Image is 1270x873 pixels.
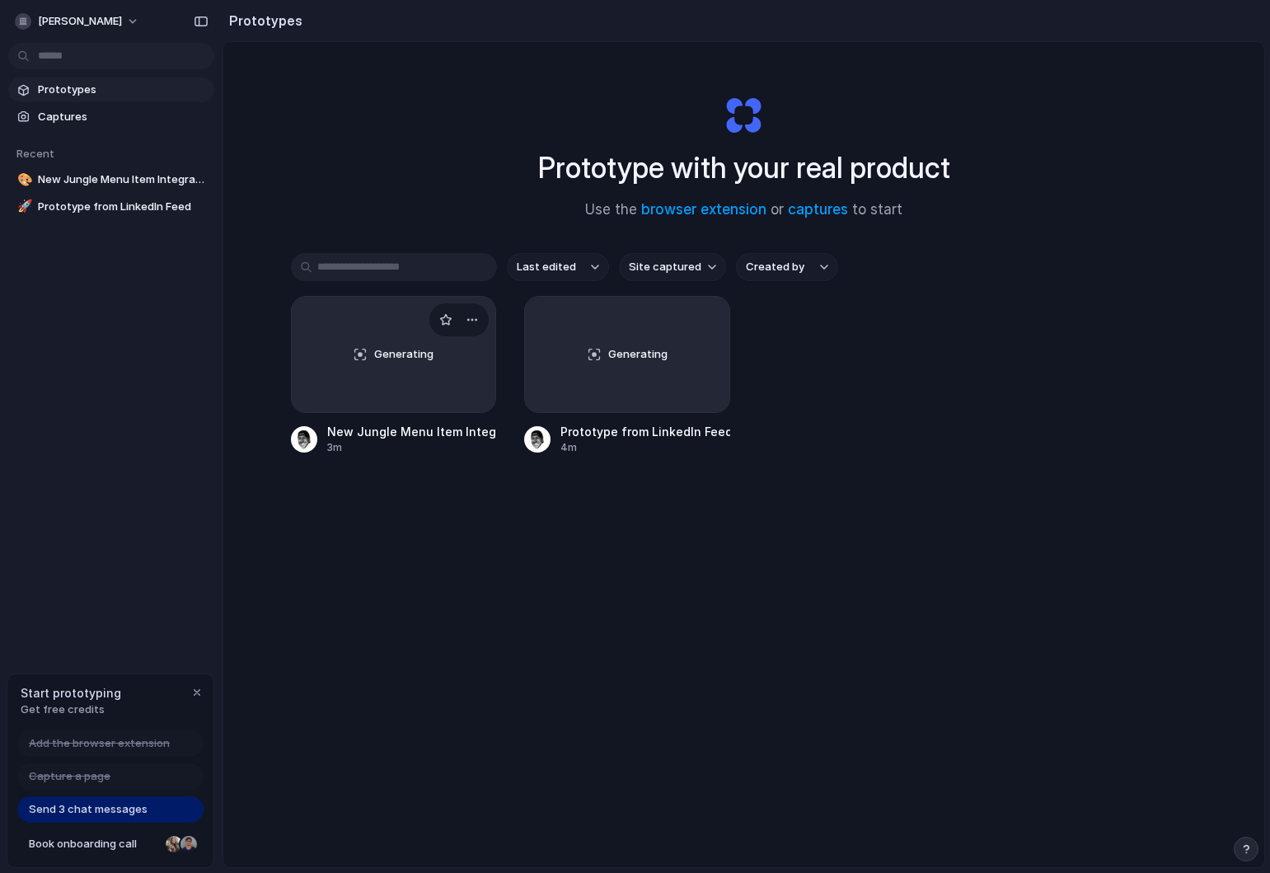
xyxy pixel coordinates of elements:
[608,346,668,363] span: Generating
[21,684,121,702] span: Start prototyping
[788,201,848,218] a: captures
[585,199,902,221] span: Use the or to start
[29,735,170,752] span: Add the browser extension
[507,253,609,281] button: Last edited
[16,147,54,160] span: Recent
[38,82,208,98] span: Prototypes
[560,423,730,440] div: Prototype from LinkedIn Feed
[38,13,122,30] span: [PERSON_NAME]
[8,8,148,35] button: [PERSON_NAME]
[38,109,208,125] span: Captures
[327,423,497,440] div: New Jungle Menu Item Integration
[619,253,726,281] button: Site captured
[327,440,497,455] div: 3m
[517,259,576,275] span: Last edited
[374,346,433,363] span: Generating
[291,296,497,455] a: GeneratingNew Jungle Menu Item Integration3m
[17,831,204,857] a: Book onboarding call
[164,834,184,854] div: Nicole Kubica
[15,171,31,188] button: 🎨
[524,296,730,455] a: GeneratingPrototype from LinkedIn Feed4m
[29,836,159,852] span: Book onboarding call
[179,834,199,854] div: Christian Iacullo
[29,768,110,785] span: Capture a page
[8,167,214,192] a: 🎨New Jungle Menu Item Integration
[8,105,214,129] a: Captures
[17,197,29,216] div: 🚀
[8,195,214,219] a: 🚀Prototype from LinkedIn Feed
[629,259,701,275] span: Site captured
[38,171,208,188] span: New Jungle Menu Item Integration
[538,146,950,190] h1: Prototype with your real product
[736,253,838,281] button: Created by
[29,801,148,818] span: Send 3 chat messages
[746,259,804,275] span: Created by
[38,199,208,215] span: Prototype from LinkedIn Feed
[223,11,302,31] h2: Prototypes
[21,702,121,718] span: Get free credits
[560,440,730,455] div: 4m
[8,77,214,102] a: Prototypes
[641,201,766,218] a: browser extension
[15,199,31,215] button: 🚀
[17,171,29,190] div: 🎨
